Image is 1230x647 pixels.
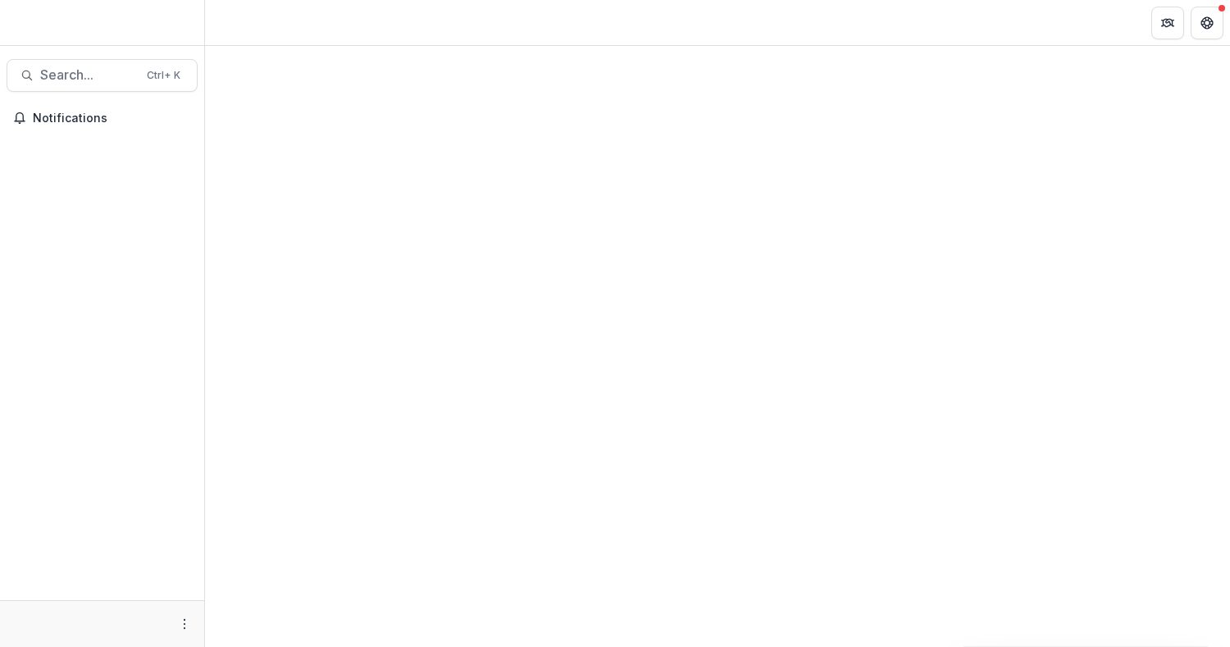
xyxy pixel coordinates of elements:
nav: breadcrumb [212,11,281,34]
span: Notifications [33,112,191,125]
button: More [175,614,194,634]
button: Get Help [1191,7,1223,39]
div: Ctrl + K [143,66,184,84]
button: Search... [7,59,198,92]
button: Notifications [7,105,198,131]
span: Search... [40,67,137,83]
button: Partners [1151,7,1184,39]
